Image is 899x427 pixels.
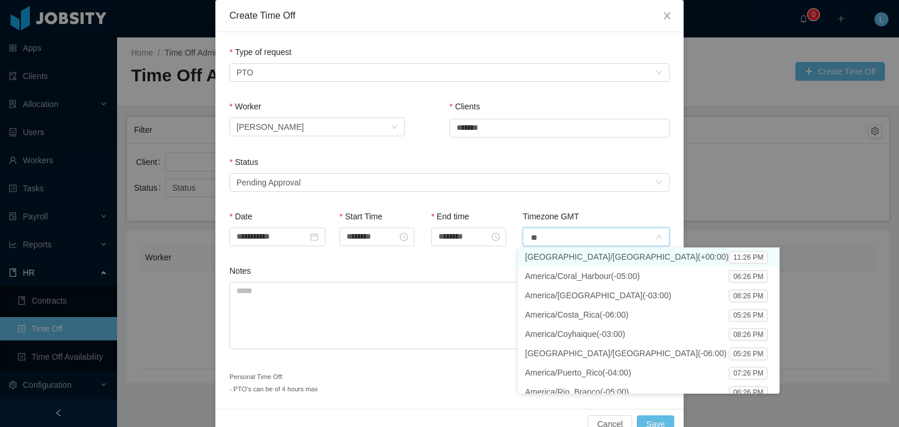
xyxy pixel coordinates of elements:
div: PTO [236,64,253,81]
small: Personal Time Off: - PTO's can be of 4 hours max [229,373,318,392]
label: Status [229,157,258,167]
label: Clients [449,102,480,111]
label: Timezone GMT [523,212,579,221]
i: icon: clock-circle [492,233,500,242]
label: Start Time [339,212,382,221]
div: [GEOGRAPHIC_DATA]/[GEOGRAPHIC_DATA](-06:00) [525,347,726,360]
input: Timezone GMT [530,229,655,246]
label: Worker [229,102,261,111]
span: 05:26 PM [729,347,768,360]
i: icon: clock-circle [400,233,408,242]
div: America/Costa_Rica(-06:00) [525,308,629,322]
span: 08:26 PM [729,290,768,302]
span: 05:26 PM [729,309,768,322]
div: America/[GEOGRAPHIC_DATA](-03:00) [525,289,671,302]
label: End time [431,212,469,221]
span: 11:26 PM [729,251,768,264]
div: Create Time Off [229,9,670,22]
div: Pending Approval [236,174,301,191]
div: America/Coral_Harbour(-05:00) [525,270,640,283]
label: Type of request [229,47,291,57]
span: 07:26 PM [729,367,768,380]
div: America/Rio_Branco(-05:00) [525,385,629,399]
i: icon: down [656,233,663,242]
label: Date [229,212,252,221]
input: End time [431,228,506,246]
div: [GEOGRAPHIC_DATA]/[GEOGRAPHIC_DATA](+00:00) [525,250,729,264]
span: 08:26 PM [729,328,768,341]
div: America/Coyhaique(-03:00) [525,328,625,341]
i: icon: close [663,11,672,20]
div: Johnny Canelones [236,118,304,136]
div: America/Puerto_Rico(-04:00) [525,366,631,380]
span: 06:26 PM [729,270,768,283]
label: Notes [229,266,251,276]
span: 06:26 PM [729,386,768,399]
textarea: Notes [229,282,670,349]
input: Start Time [339,228,414,246]
i: icon: calendar [310,233,318,241]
